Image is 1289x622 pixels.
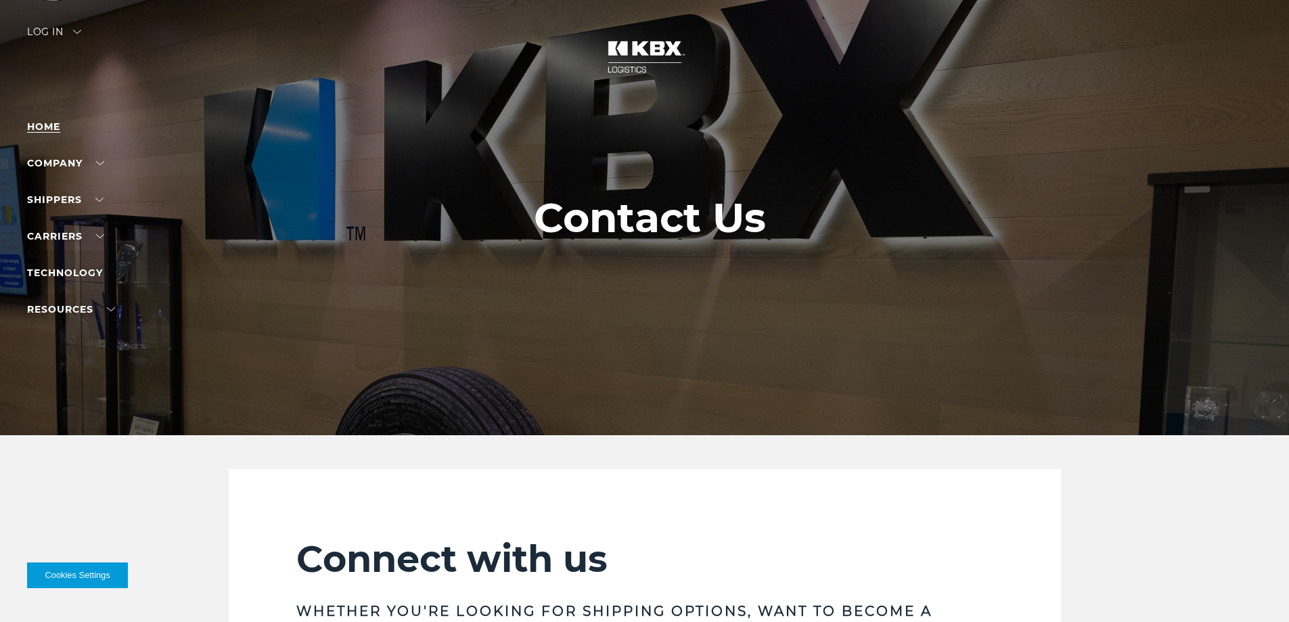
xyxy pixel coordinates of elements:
[27,120,60,133] a: Home
[296,537,993,581] h2: Connect with us
[27,562,128,588] button: Cookies Settings
[27,157,104,169] a: Company
[27,303,115,315] a: RESOURCES
[27,27,81,47] div: Log in
[73,30,81,34] img: arrow
[594,27,696,87] img: kbx logo
[1221,557,1289,622] iframe: Chat Widget
[27,230,104,242] a: Carriers
[27,267,103,279] a: Technology
[27,194,104,206] a: SHIPPERS
[534,195,766,241] h1: Contact Us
